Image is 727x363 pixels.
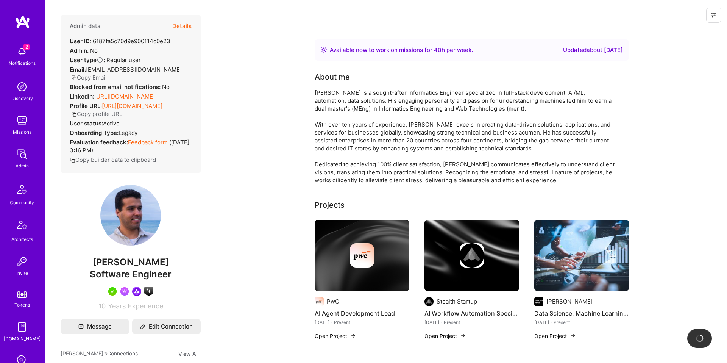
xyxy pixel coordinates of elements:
div: No [70,83,170,91]
img: User Avatar [100,185,161,246]
div: 6187fa5c70d9e900114c0e23 [70,37,170,45]
span: 40 [434,46,442,53]
a: Feedback form [128,139,168,146]
div: Notifications [9,59,36,67]
img: cover [424,220,519,291]
img: guide book [14,319,30,335]
img: loading [695,333,704,343]
a: [URL][DOMAIN_NAME] [102,102,162,110]
img: Community [13,180,31,199]
strong: User ID: [70,38,91,45]
div: [PERSON_NAME] [546,297,593,305]
div: Discovery [11,94,33,102]
img: admin teamwork [14,147,30,162]
button: Open Project [534,332,576,340]
button: Edit Connection [132,319,201,334]
img: Invite [14,254,30,269]
img: Availability [321,47,327,53]
img: Company logo [460,243,484,268]
div: ( [DATE] 3:16 PM ) [70,138,192,154]
button: Copy profile URL [71,110,122,118]
span: Years Experience [108,302,163,310]
h4: Admin data [70,23,101,30]
div: Community [10,199,34,207]
strong: Blocked from email notifications: [70,83,162,91]
img: A.Teamer in Residence [108,287,117,296]
img: Company logo [350,243,374,268]
div: Available now to work on missions for h per week . [330,45,473,55]
span: legacy [119,129,137,136]
i: icon Copy [71,111,77,117]
div: Updated about [DATE] [563,45,623,55]
h4: Data Science, Machine Learning, AI [534,308,629,318]
span: [PERSON_NAME] [61,257,201,268]
div: PwC [327,297,339,305]
div: Missions [13,128,31,136]
span: [PERSON_NAME]'s Connections [61,349,138,358]
button: Open Project [424,332,466,340]
img: cover [315,220,409,291]
div: [DOMAIN_NAME] [4,335,41,343]
img: Company logo [315,297,324,306]
button: Copy builder data to clipboard [70,156,156,164]
span: 2 [23,44,30,50]
img: Community leader [132,287,141,296]
div: No [70,47,98,55]
strong: Profile URL: [70,102,102,110]
button: View All [176,349,201,358]
img: Company logo [534,297,543,306]
span: Active [103,120,120,127]
div: Regular user [70,56,141,64]
img: arrow-right [570,333,576,339]
div: [DATE] - Present [534,318,629,326]
img: Data Science, Machine Learning, AI [534,220,629,291]
button: Copy Email [71,74,107,81]
div: Architects [11,235,33,243]
img: logo [15,15,30,29]
div: Admin [16,162,29,170]
div: Tokens [14,301,30,309]
img: teamwork [14,113,30,128]
h4: AI Agent Development Lead [315,308,409,318]
i: icon Copy [71,75,77,81]
button: Open Project [315,332,356,340]
img: discovery [14,79,30,94]
div: [PERSON_NAME] is a sought-after Informatics Engineer specialized in full-stack development, AI/ML... [315,89,618,184]
strong: User type : [70,56,105,64]
button: Message [61,319,129,334]
img: Company logo [424,297,434,306]
img: bell [14,44,30,59]
span: 10 [98,302,106,310]
span: [EMAIL_ADDRESS][DOMAIN_NAME] [86,66,182,73]
img: arrow-right [460,333,466,339]
button: Details [172,15,192,37]
i: icon Copy [70,157,75,163]
div: About me [315,71,350,83]
strong: Email: [70,66,86,73]
h4: AI Workflow Automation Specialist [424,308,519,318]
i: Help [97,56,103,63]
strong: User status: [70,120,103,127]
i: icon Mail [78,324,84,329]
img: tokens [17,291,27,298]
img: Been on Mission [120,287,129,296]
div: Invite [16,269,28,277]
i: icon Edit [140,324,145,329]
img: A.I. guild [144,287,153,296]
img: arrow-right [350,333,356,339]
strong: LinkedIn: [70,93,94,100]
div: [DATE] - Present [424,318,519,326]
strong: Onboarding Type: [70,129,119,136]
div: [DATE] - Present [315,318,409,326]
a: [URL][DOMAIN_NAME] [94,93,155,100]
div: Stealth Startup [437,297,477,305]
strong: Evaluation feedback: [70,139,128,146]
div: Projects [315,199,345,211]
span: Software Engineer [90,269,172,280]
img: Architects [13,217,31,235]
strong: Admin: [70,47,89,54]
